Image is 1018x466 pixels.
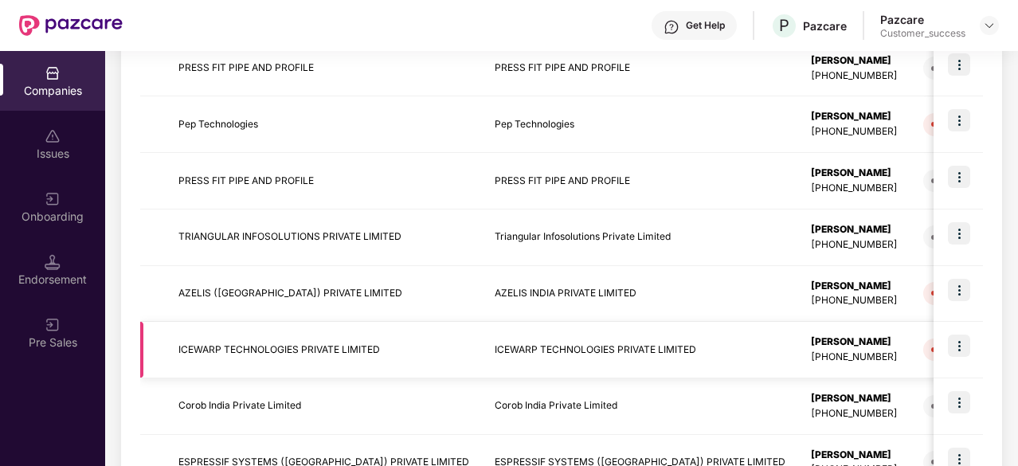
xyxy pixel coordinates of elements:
[811,406,898,421] div: [PHONE_NUMBER]
[880,12,965,27] div: Pazcare
[664,19,679,35] img: svg+xml;base64,PHN2ZyBpZD0iSGVscC0zMngzMiIgeG1sbnM9Imh0dHA6Ly93d3cudzMub3JnLzIwMDAvc3ZnIiB3aWR0aD...
[948,279,970,301] img: icon
[482,96,798,153] td: Pep Technologies
[45,128,61,144] img: svg+xml;base64,PHN2ZyBpZD0iSXNzdWVzX2Rpc2FibGVkIiB4bWxucz0iaHR0cDovL3d3dy53My5vcmcvMjAwMC9zdmciIH...
[811,293,898,308] div: [PHONE_NUMBER]
[811,350,898,365] div: [PHONE_NUMBER]
[19,15,123,36] img: New Pazcare Logo
[482,210,798,266] td: Triangular Infosolutions Private Limited
[166,378,482,435] td: Corob India Private Limited
[880,27,965,40] div: Customer_success
[811,69,898,84] div: [PHONE_NUMBER]
[811,335,898,350] div: [PERSON_NAME]
[482,41,798,97] td: PRESS FIT PIPE AND PROFILE
[948,109,970,131] img: icon
[811,109,898,124] div: [PERSON_NAME]
[811,124,898,139] div: [PHONE_NUMBER]
[482,266,798,323] td: AZELIS INDIA PRIVATE LIMITED
[811,53,898,69] div: [PERSON_NAME]
[948,391,970,413] img: icon
[45,65,61,81] img: svg+xml;base64,PHN2ZyBpZD0iQ29tcGFuaWVzIiB4bWxucz0iaHR0cDovL3d3dy53My5vcmcvMjAwMC9zdmciIHdpZHRoPS...
[482,322,798,378] td: ICEWARP TECHNOLOGIES PRIVATE LIMITED
[811,237,898,253] div: [PHONE_NUMBER]
[45,317,61,333] img: svg+xml;base64,PHN2ZyB3aWR0aD0iMjAiIGhlaWdodD0iMjAiIHZpZXdCb3g9IjAgMCAyMCAyMCIgZmlsbD0ibm9uZSIgeG...
[948,335,970,357] img: icon
[983,19,996,32] img: svg+xml;base64,PHN2ZyBpZD0iRHJvcGRvd24tMzJ4MzIiIHhtbG5zPSJodHRwOi8vd3d3LnczLm9yZy8yMDAwL3N2ZyIgd2...
[166,153,482,210] td: PRESS FIT PIPE AND PROFILE
[811,391,898,406] div: [PERSON_NAME]
[166,322,482,378] td: ICEWARP TECHNOLOGIES PRIVATE LIMITED
[811,279,898,294] div: [PERSON_NAME]
[779,16,789,35] span: P
[482,153,798,210] td: PRESS FIT PIPE AND PROFILE
[166,266,482,323] td: AZELIS ([GEOGRAPHIC_DATA]) PRIVATE LIMITED
[948,166,970,188] img: icon
[803,18,847,33] div: Pazcare
[811,166,898,181] div: [PERSON_NAME]
[166,96,482,153] td: Pep Technologies
[811,448,898,463] div: [PERSON_NAME]
[948,53,970,76] img: icon
[811,181,898,196] div: [PHONE_NUMBER]
[45,191,61,207] img: svg+xml;base64,PHN2ZyB3aWR0aD0iMjAiIGhlaWdodD0iMjAiIHZpZXdCb3g9IjAgMCAyMCAyMCIgZmlsbD0ibm9uZSIgeG...
[166,210,482,266] td: TRIANGULAR INFOSOLUTIONS PRIVATE LIMITED
[686,19,725,32] div: Get Help
[811,222,898,237] div: [PERSON_NAME]
[482,378,798,435] td: Corob India Private Limited
[45,254,61,270] img: svg+xml;base64,PHN2ZyB3aWR0aD0iMTQuNSIgaGVpZ2h0PSIxNC41IiB2aWV3Qm94PSIwIDAgMTYgMTYiIGZpbGw9Im5vbm...
[166,41,482,97] td: PRESS FIT PIPE AND PROFILE
[948,222,970,245] img: icon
